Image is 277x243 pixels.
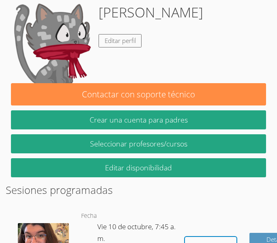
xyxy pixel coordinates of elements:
font: Seleccionar profesores/cursos [90,139,187,148]
button: Contactar con soporte técnico [11,83,266,105]
font: [PERSON_NAME] [99,3,203,22]
font: Editar perfil [105,37,136,45]
font: Editar disponibilidad [105,163,172,172]
img: default.png [11,2,92,83]
font: Crear una cuenta para padres [90,115,188,125]
button: Crear una cuenta para padres [11,110,266,129]
font: Fecha [81,212,97,219]
a: Seleccionar profesores/cursos [11,134,266,153]
font: Vie 10 de octubre, 7:45 a. m. [97,222,176,243]
a: Editar disponibilidad [11,158,266,177]
a: Editar perfil [99,34,142,47]
font: Contactar con soporte técnico [82,88,195,100]
font: Sesiones programadas [6,183,113,197]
